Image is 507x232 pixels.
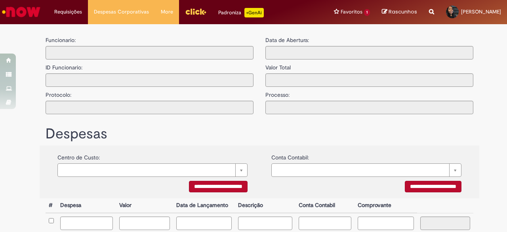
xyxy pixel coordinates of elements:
label: Conta Contabil: [271,150,309,161]
label: Centro de Custo: [57,150,100,161]
label: Processo: [265,87,290,99]
div: Padroniza [218,8,264,17]
label: Valor Total [265,59,291,71]
h1: Despesas [46,126,473,142]
img: ServiceNow [1,4,42,20]
p: +GenAi [244,8,264,17]
span: Favoritos [341,8,362,16]
img: click_logo_yellow_360x200.png [185,6,206,17]
th: Conta Contabil [295,198,355,213]
label: Protocolo: [46,87,71,99]
span: More [161,8,173,16]
span: Despesas Corporativas [94,8,149,16]
span: Requisições [54,8,82,16]
label: Funcionario: [46,36,76,44]
th: Comprovante [355,198,417,213]
a: Rascunhos [382,8,417,16]
a: Limpar campo {0} [57,163,248,177]
span: [PERSON_NAME] [461,8,501,15]
label: ID Funcionario: [46,59,82,71]
a: Limpar campo {0} [271,163,461,177]
label: Data de Abertura: [265,36,309,44]
th: Descrição [235,198,295,213]
th: Despesa [57,198,116,213]
span: 1 [364,9,370,16]
th: Data de Lançamento [173,198,235,213]
span: Rascunhos [389,8,417,15]
th: Valor [116,198,173,213]
th: # [46,198,57,213]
